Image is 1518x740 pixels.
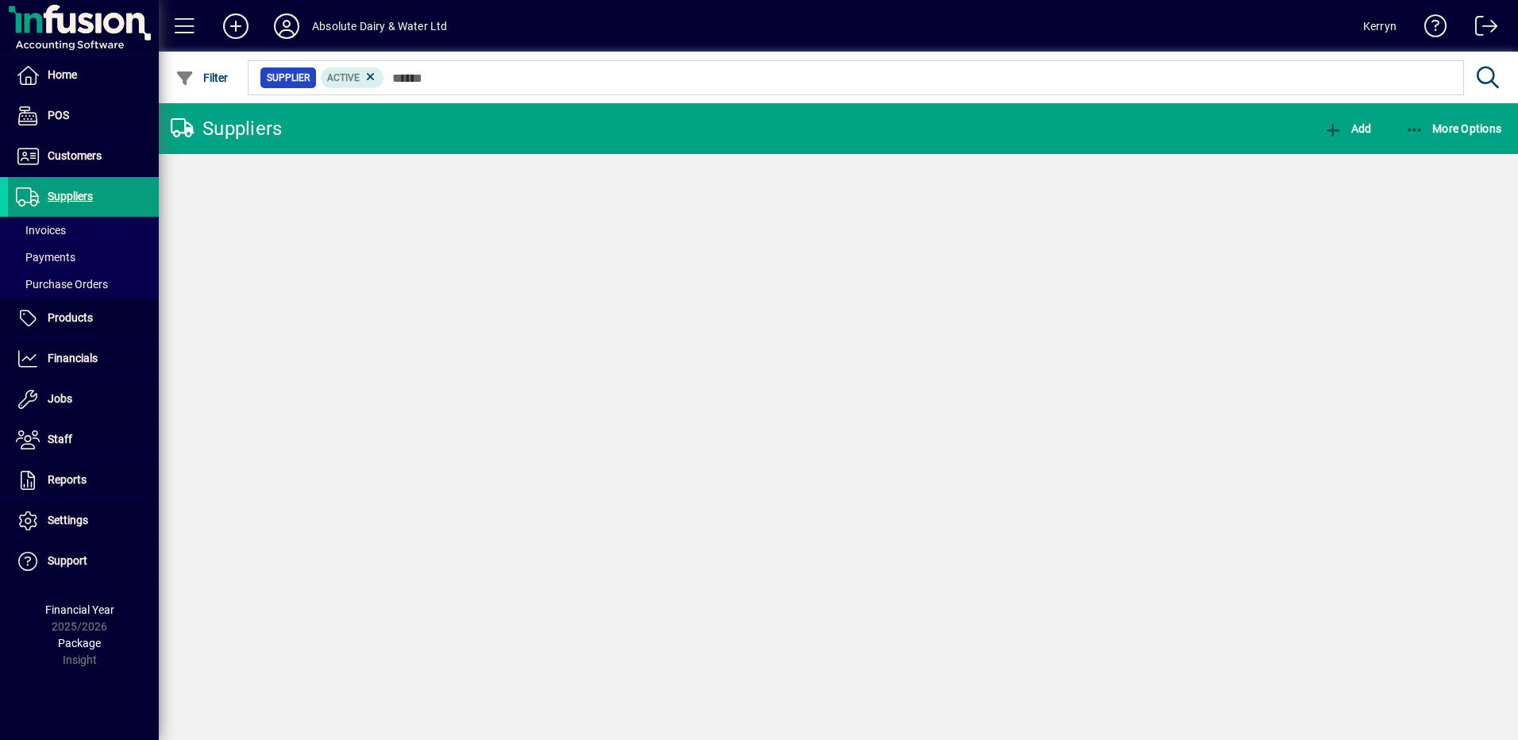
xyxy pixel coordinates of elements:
button: More Options [1401,114,1506,143]
span: Active [327,72,360,83]
span: Settings [48,514,88,526]
a: Support [8,542,159,581]
a: Knowledge Base [1412,3,1447,55]
button: Add [1320,114,1375,143]
span: Financials [48,352,98,364]
span: Products [48,311,93,324]
button: Add [210,12,261,40]
span: Payments [16,251,75,264]
span: Supplier [267,70,310,86]
span: POS [48,109,69,121]
a: Staff [8,420,159,460]
div: Kerryn [1363,13,1397,39]
mat-chip: Activation Status: Active [321,67,384,88]
button: Profile [261,12,312,40]
span: Reports [48,473,87,486]
span: Purchase Orders [16,278,108,291]
a: Customers [8,137,159,176]
span: More Options [1405,122,1502,135]
a: Settings [8,501,159,541]
span: Suppliers [48,190,93,202]
a: Reports [8,461,159,500]
span: Customers [48,149,102,162]
span: Staff [48,433,72,445]
a: Home [8,56,159,95]
a: Financials [8,339,159,379]
a: Logout [1463,3,1498,55]
a: Products [8,299,159,338]
span: Jobs [48,392,72,405]
span: Package [58,637,101,649]
span: Invoices [16,224,66,237]
div: Absolute Dairy & Water Ltd [312,13,448,39]
span: Home [48,68,77,81]
a: Invoices [8,217,159,244]
a: POS [8,96,159,136]
span: Filter [175,71,229,84]
a: Payments [8,244,159,271]
span: Support [48,554,87,567]
span: Financial Year [45,603,114,616]
span: Add [1323,122,1371,135]
button: Filter [171,64,233,92]
a: Purchase Orders [8,271,159,298]
div: Suppliers [171,116,282,141]
a: Jobs [8,380,159,419]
